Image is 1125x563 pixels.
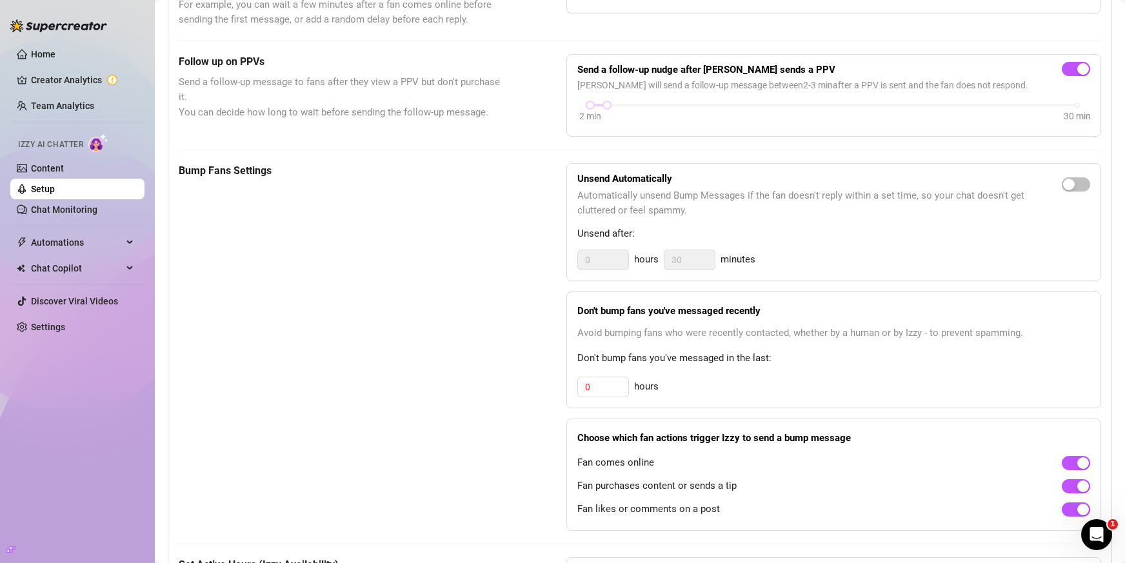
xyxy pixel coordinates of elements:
a: Setup [31,184,55,194]
img: Chat Copilot [17,264,25,273]
span: Fan purchases content or sends a tip [577,479,737,494]
span: 1 [1108,519,1118,529]
div: 2 min [579,109,601,123]
a: Chat Monitoring [31,204,97,215]
span: Automations [31,232,123,253]
span: Fan comes online [577,455,654,471]
span: Fan likes or comments on a post [577,502,720,517]
strong: Unsend Automatically [577,173,672,184]
a: Home [31,49,55,59]
a: Content [31,163,64,173]
strong: Send a follow-up nudge after [PERSON_NAME] sends a PPV [577,64,835,75]
span: Izzy AI Chatter [18,139,83,151]
span: Chat Copilot [31,258,123,279]
span: Don't bump fans you've messaged in the last: [577,351,1091,366]
a: Creator Analytics exclamation-circle [31,70,134,90]
a: Discover Viral Videos [31,296,118,306]
img: AI Chatter [88,133,108,152]
span: [PERSON_NAME] will send a follow-up message between 2 - 3 min after a PPV is sent and the fan doe... [577,78,1091,92]
span: Send a follow-up message to fans after they view a PPV but don't purchase it. You can decide how ... [179,75,502,121]
span: Automatically unsend Bump Messages if the fan doesn't reply within a set time, so your chat doesn... [577,188,1062,219]
span: Unsend after: [577,226,1091,242]
a: Settings [31,322,65,332]
strong: Choose which fan actions trigger Izzy to send a bump message [577,432,851,444]
iframe: Intercom live chat [1081,519,1112,550]
a: Team Analytics [31,101,94,111]
span: build [6,545,15,554]
img: logo-BBDzfeDw.svg [10,19,107,32]
strong: Don't bump fans you've messaged recently [577,305,761,317]
div: 30 min [1064,109,1091,123]
span: Avoid bumping fans who were recently contacted, whether by a human or by Izzy - to prevent spamming. [577,326,1091,341]
span: hours [634,379,659,395]
span: hours [634,252,659,268]
h5: Bump Fans Settings [179,163,502,179]
span: minutes [721,252,755,268]
span: thunderbolt [17,237,27,248]
h5: Follow up on PPVs [179,54,502,70]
